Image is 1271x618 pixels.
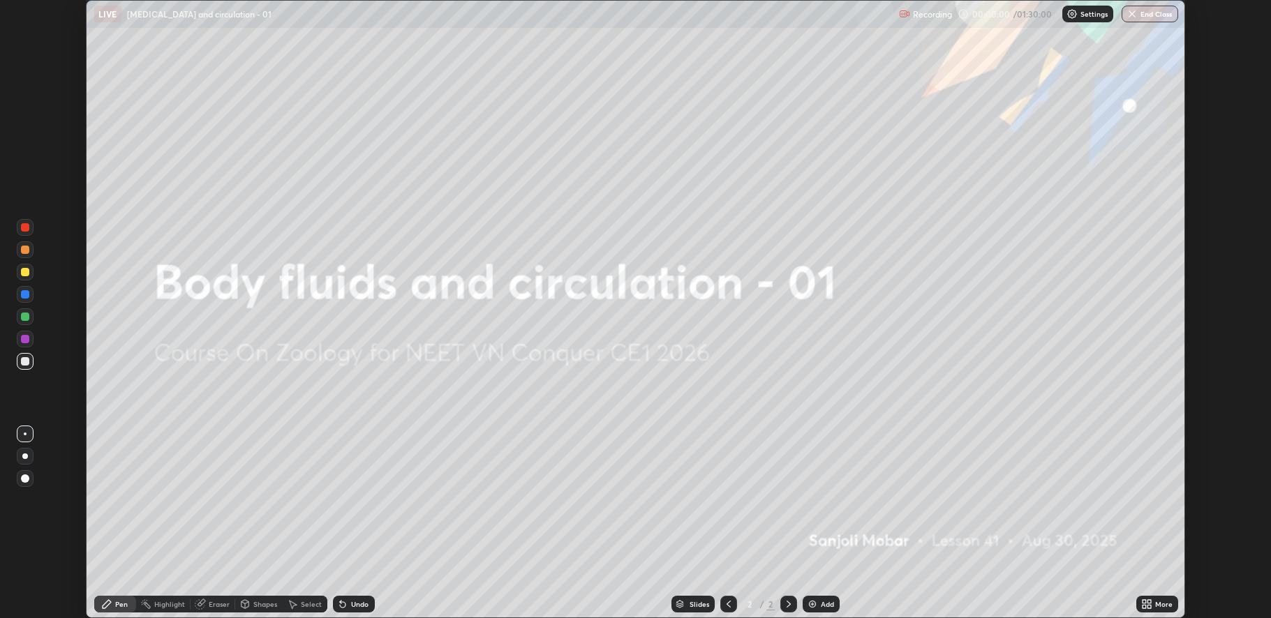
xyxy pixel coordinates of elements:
div: Select [301,601,322,608]
div: 2 [743,600,757,608]
p: [MEDICAL_DATA] and circulation - 01 [127,8,272,20]
div: 2 [766,598,775,610]
div: Slides [690,601,709,608]
p: Recording [913,9,952,20]
img: end-class-cross [1127,8,1138,20]
div: Eraser [209,601,230,608]
div: Add [821,601,834,608]
div: Shapes [253,601,277,608]
img: add-slide-button [807,598,818,610]
div: Pen [115,601,128,608]
div: Highlight [154,601,185,608]
button: End Class [1122,6,1178,22]
div: More [1155,601,1173,608]
div: / [759,600,764,608]
div: Undo [351,601,369,608]
p: Settings [1080,10,1108,17]
img: recording.375f2c34.svg [899,8,910,20]
img: class-settings-icons [1066,8,1078,20]
p: LIVE [98,8,117,20]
